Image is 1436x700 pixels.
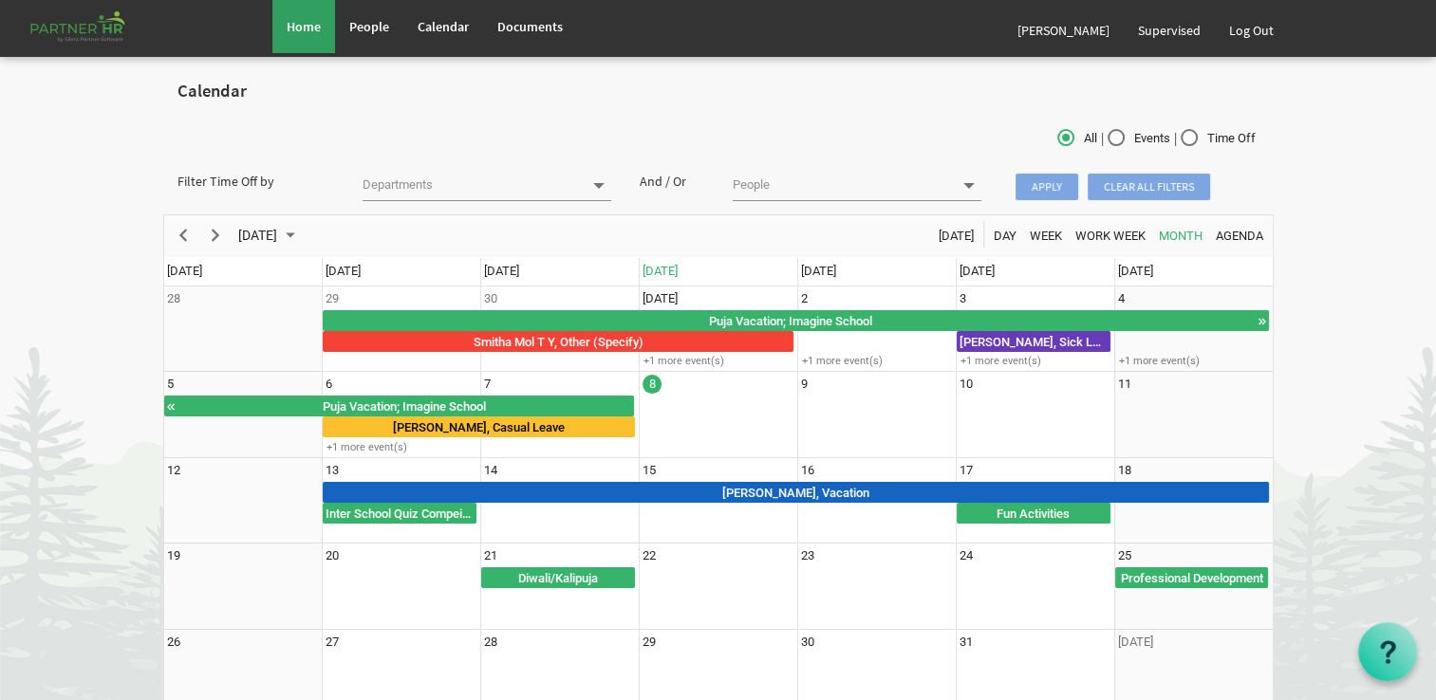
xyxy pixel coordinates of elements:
[1108,130,1170,147] span: Events
[167,375,174,394] div: Sunday, October 5, 2025
[960,375,973,394] div: Friday, October 10, 2025
[643,289,678,308] div: Wednesday, October 1, 2025
[801,289,808,308] div: Thursday, October 2, 2025
[643,375,662,394] div: Wednesday, October 8, 2025
[199,215,232,255] div: next period
[164,396,635,416] div: Puja Vacation Begin From Monday, September 29, 2025 at 12:00:00 AM GMT+05:30 Ends At Wednesday, O...
[324,417,634,436] div: [PERSON_NAME], Casual Leave
[625,172,718,191] div: And / Or
[1181,130,1256,147] span: Time Off
[1115,567,1269,588] div: Professional Development Begin From Saturday, October 25, 2025 at 12:00:00 AM GMT+05:30 Ends At S...
[1157,224,1204,248] span: Month
[326,633,339,652] div: Monday, October 27, 2025
[497,18,563,35] span: Documents
[202,223,228,247] button: Next
[167,546,180,565] div: Sunday, October 19, 2025
[990,223,1019,247] button: Day
[326,546,339,565] div: Monday, October 20, 2025
[1118,546,1131,565] div: Saturday, October 25, 2025
[960,289,966,308] div: Friday, October 3, 2025
[167,264,202,278] span: [DATE]
[167,461,180,480] div: Sunday, October 12, 2025
[1088,174,1210,200] span: Clear all filters
[177,82,1259,101] h2: Calendar
[323,310,1269,331] div: Puja Vacation Begin From Monday, September 29, 2025 at 12:00:00 AM GMT+05:30 Ends At Wednesday, O...
[798,354,955,368] div: +1 more event(s)
[1072,223,1148,247] button: Work Week
[937,224,976,248] span: [DATE]
[1215,4,1288,57] a: Log Out
[323,416,635,437] div: Deepti Mayee Nayak, Casual Leave Begin From Monday, October 6, 2025 at 12:00:00 AM GMT+05:30 Ends...
[326,461,339,480] div: Monday, October 13, 2025
[323,503,476,524] div: Inter School Quiz Compeition Begin From Monday, October 13, 2025 at 12:00:00 AM GMT+05:30 Ends At...
[960,264,995,278] span: [DATE]
[1118,289,1125,308] div: Saturday, October 4, 2025
[1003,4,1124,57] a: [PERSON_NAME]
[957,503,1110,524] div: Fun Activities Begin From Friday, October 17, 2025 at 12:00:00 AM GMT+05:30 Ends At Saturday, Oct...
[1118,375,1131,394] div: Saturday, October 11, 2025
[640,354,796,368] div: +1 more event(s)
[324,311,1257,330] div: Puja Vacation; Imagine School
[484,461,497,480] div: Tuesday, October 14, 2025
[801,264,836,278] span: [DATE]
[960,633,973,652] div: Friday, October 31, 2025
[324,504,476,523] div: Inter School Quiz Compeition
[287,18,321,35] span: Home
[323,440,479,454] div: +1 more event(s)
[1138,22,1201,39] span: Supervised
[1028,224,1064,248] span: Week
[163,172,348,191] div: Filter Time Off by
[643,633,656,652] div: Wednesday, October 29, 2025
[349,18,389,35] span: People
[177,396,634,415] div: Puja Vacation; Imagine School
[170,223,196,247] button: Previous
[935,223,977,247] button: Today
[1155,223,1205,247] button: Month
[1116,568,1268,587] div: Professional Development
[958,504,1110,523] div: Fun Activities
[643,264,678,278] span: [DATE]
[481,567,635,588] div: Diwali/Kalipuja Begin From Tuesday, October 21, 2025 at 12:00:00 AM GMT+05:30 Ends At Wednesday, ...
[904,125,1274,153] div: | |
[1115,354,1272,368] div: +1 more event(s)
[1124,4,1215,57] a: Supervised
[232,215,307,255] div: October 2025
[957,354,1113,368] div: +1 more event(s)
[324,332,793,351] div: Smitha Mol T Y, Other (Specify)
[484,264,519,278] span: [DATE]
[326,375,332,394] div: Monday, October 6, 2025
[801,375,808,394] div: Thursday, October 9, 2025
[801,633,814,652] div: Thursday, October 30, 2025
[1026,223,1065,247] button: Week
[1016,174,1078,200] span: Apply
[1118,633,1153,652] div: Saturday, November 1, 2025
[484,375,491,394] div: Tuesday, October 7, 2025
[326,264,361,278] span: [DATE]
[236,224,279,248] span: [DATE]
[957,331,1110,352] div: Priti Pall, Sick Leave Begin From Friday, October 3, 2025 at 12:00:00 AM GMT+05:30 Ends At Friday...
[418,18,469,35] span: Calendar
[234,223,303,247] button: October 2025
[167,289,180,308] div: Sunday, September 28, 2025
[801,461,814,480] div: Thursday, October 16, 2025
[960,461,973,480] div: Friday, October 17, 2025
[323,482,1269,503] div: Shelly Kashyap, Vacation Begin From Monday, October 13, 2025 at 12:00:00 AM GMT+05:30 Ends At Sat...
[643,461,656,480] div: Wednesday, October 15, 2025
[326,289,339,308] div: Monday, September 29, 2025
[323,331,793,352] div: Smitha Mol T Y, Other (Specify) Begin From Monday, September 29, 2025 at 12:00:00 AM GMT+05:30 En...
[958,332,1110,351] div: [PERSON_NAME], Sick Leave
[1073,224,1147,248] span: Work Week
[1118,264,1153,278] span: [DATE]
[167,633,180,652] div: Sunday, October 26, 2025
[643,546,656,565] div: Wednesday, October 22, 2025
[484,546,497,565] div: Tuesday, October 21, 2025
[167,215,199,255] div: previous period
[482,568,634,587] div: Diwali/Kalipuja
[1118,461,1131,480] div: Saturday, October 18, 2025
[992,224,1018,248] span: Day
[363,172,582,198] input: Departments
[1212,223,1266,247] button: Agenda
[733,172,952,198] input: People
[801,546,814,565] div: Thursday, October 23, 2025
[960,546,973,565] div: Friday, October 24, 2025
